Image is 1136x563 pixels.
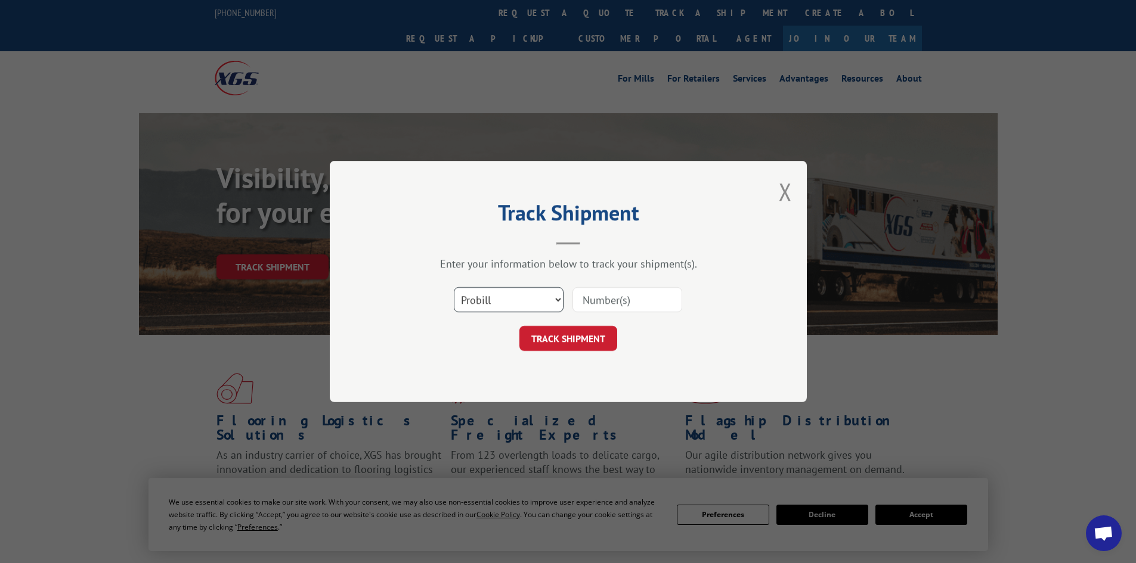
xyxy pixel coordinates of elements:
h2: Track Shipment [389,204,747,227]
div: Enter your information below to track your shipment(s). [389,257,747,270]
div: Open chat [1086,515,1122,551]
button: Close modal [779,176,792,207]
button: TRACK SHIPMENT [519,326,617,351]
input: Number(s) [572,287,682,312]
